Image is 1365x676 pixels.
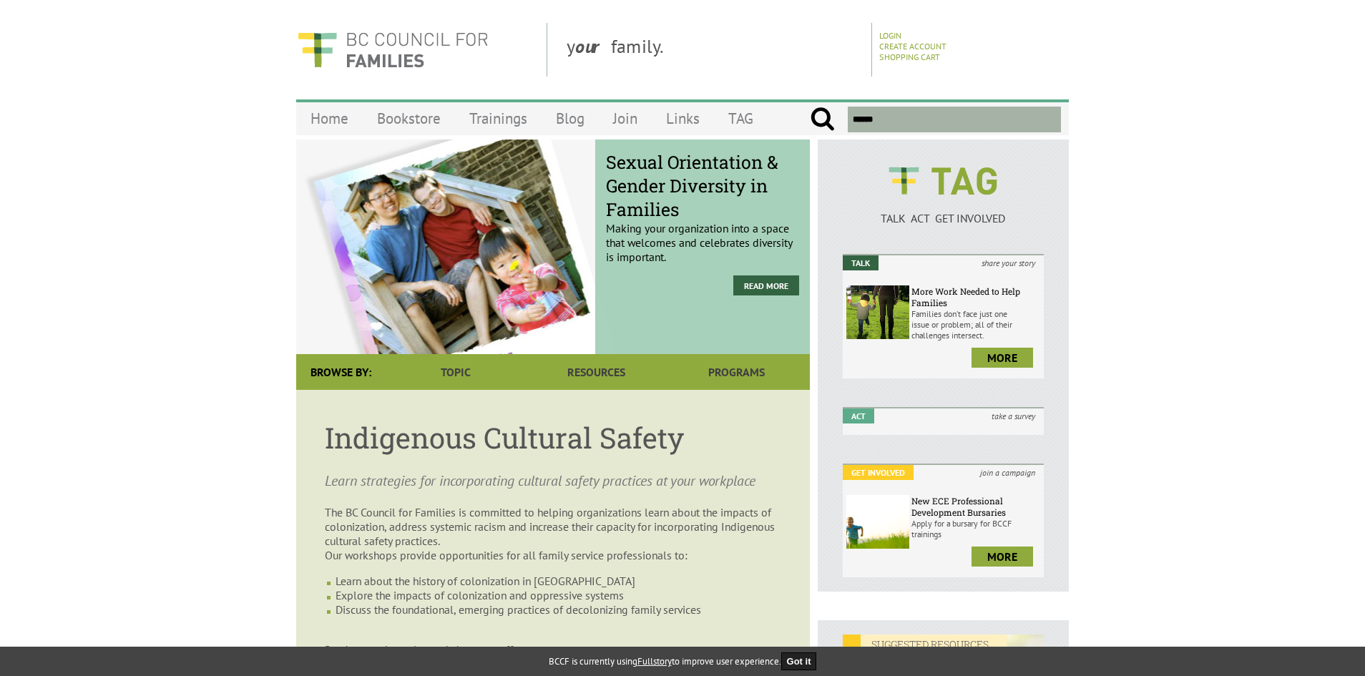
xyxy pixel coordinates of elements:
p: Read more about the workshops we offer. [325,628,781,657]
em: SUGGESTED RESOURCES [843,635,1007,654]
i: take a survey [983,408,1044,423]
a: Links [652,102,714,135]
div: y family. [555,23,872,77]
em: Get Involved [843,465,914,480]
a: Create Account [879,41,946,52]
h6: New ECE Professional Development Bursaries [911,495,1040,518]
h6: More Work Needed to Help Families [911,285,1040,308]
a: Bookstore [363,102,455,135]
a: more [972,348,1033,368]
a: TALK ACT GET INVOLVED [843,197,1044,225]
p: Learn strategies for incorporating cultural safety practices at your workplace [325,471,781,491]
a: Join [599,102,652,135]
a: Home [296,102,363,135]
a: TAG [714,102,768,135]
a: Topic [386,354,526,390]
em: Talk [843,255,879,270]
img: BC Council for FAMILIES [296,23,489,77]
p: TALK ACT GET INVOLVED [843,211,1044,225]
a: Shopping Cart [879,52,940,62]
a: Read More [733,275,799,295]
div: Browse By: [296,354,386,390]
p: The BC Council for Families is committed to helping organizations learn about the impacts of colo... [325,505,781,562]
a: Programs [667,354,807,390]
a: Trainings [455,102,542,135]
button: Got it [781,652,817,670]
i: share your story [973,255,1044,270]
span: Sexual Orientation & Gender Diversity in Families [606,150,799,221]
a: Login [879,30,901,41]
li: Learn about the history of colonization in [GEOGRAPHIC_DATA] [336,574,781,588]
a: Fullstory [637,655,672,667]
em: Act [843,408,874,423]
a: more [972,547,1033,567]
li: Discuss the foundational, emerging practices of decolonizing family services [336,602,781,617]
li: Explore the impacts of colonization and oppressive systems [336,588,781,602]
p: Apply for a bursary for BCCF trainings [911,518,1040,539]
a: Blog [542,102,599,135]
i: join a campaign [972,465,1044,480]
img: BCCF's TAG Logo [879,154,1007,208]
input: Submit [810,107,835,132]
a: Resources [526,354,666,390]
p: Families don’t face just one issue or problem; all of their challenges intersect. [911,308,1040,341]
h1: Indigenous Cultural Safety [325,418,781,456]
strong: our [575,34,611,58]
